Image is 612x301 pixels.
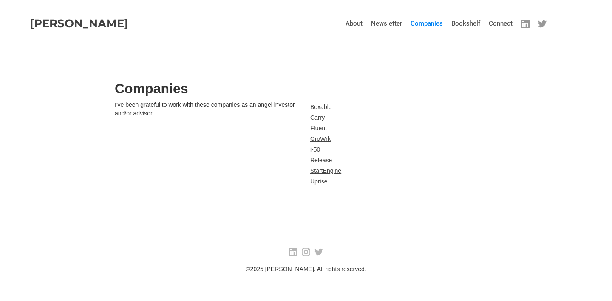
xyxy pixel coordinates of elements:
img: linkedin-link [538,20,547,28]
a: GroWrk [310,135,341,143]
strong: [PERSON_NAME] [30,17,128,30]
img: linkedin-link [521,20,530,28]
a: Uprise [310,177,341,186]
a: About [341,11,367,36]
h2: Companies [115,81,188,96]
p: I've been grateful to work with these companies as an angel investor and/or advisor. [115,100,302,118]
a: Release [310,156,341,164]
img: instagram-link [302,248,310,256]
div: © 2025 [PERSON_NAME]. All rights reserved. [246,265,366,286]
a: Carry [310,113,341,122]
img: linkedin-link [289,248,297,256]
a: StartEngine [310,166,341,175]
a: i-50 [310,145,341,154]
a: Fluent [310,124,341,132]
a: Companies [406,11,447,36]
a: [PERSON_NAME] [30,13,128,34]
a: Bookshelf [447,11,484,36]
a: Connect [484,11,517,36]
a: Boxable [310,103,341,111]
img: instagram-link [314,248,323,256]
a: Newsletter [367,11,406,36]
